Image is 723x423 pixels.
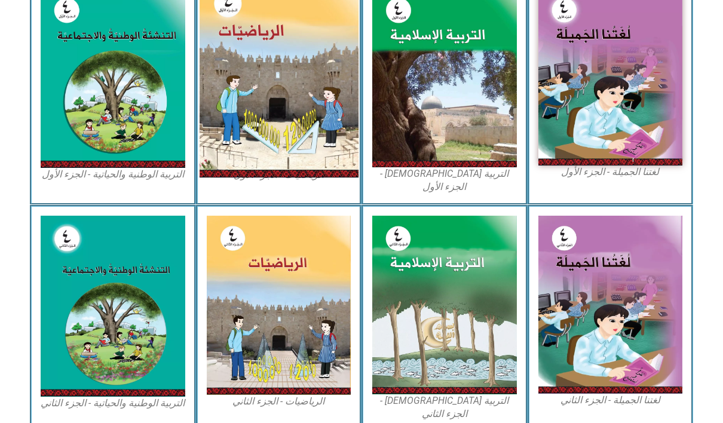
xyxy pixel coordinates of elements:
[372,394,517,421] figcaption: التربية [DEMOGRAPHIC_DATA] - الجزء الثاني
[41,168,185,181] figcaption: التربية الوطنية والحياتية - الجزء الأول​
[41,397,185,410] figcaption: التربية الوطنية والحياتية - الجزء الثاني
[538,165,683,179] figcaption: لغتنا الجميلة - الجزء الأول​
[372,167,517,194] figcaption: التربية [DEMOGRAPHIC_DATA] - الجزء الأول
[538,394,683,407] figcaption: لغتنا الجميلة - الجزء الثاني
[207,395,351,408] figcaption: الرياضيات - الجزء الثاني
